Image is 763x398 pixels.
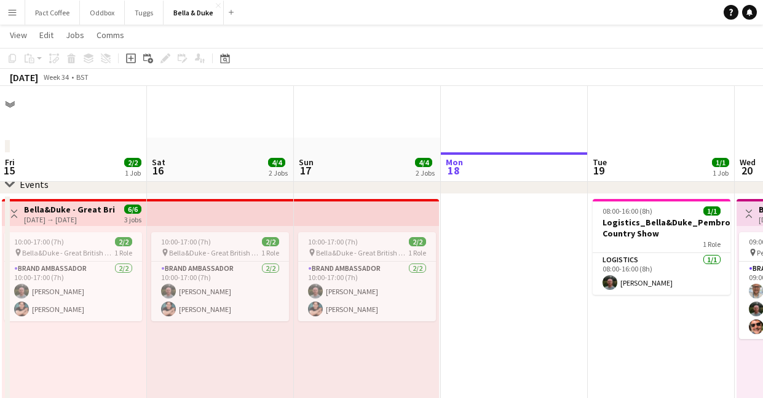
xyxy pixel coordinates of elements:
span: View [10,29,27,41]
span: Fri [5,157,15,168]
span: 1 Role [703,240,721,249]
span: Sat [152,157,165,168]
div: BST [76,72,89,82]
app-card-role: Brand Ambassador2/210:00-17:00 (7h)[PERSON_NAME][PERSON_NAME] [4,262,142,321]
span: 1/1 [712,158,729,167]
span: Bella&Duke - Great British Motorshow [169,248,261,257]
span: Jobs [66,29,84,41]
div: [DATE] → [DATE] [24,215,116,224]
a: Jobs [61,27,89,43]
div: [DATE] [10,71,38,84]
span: 2/2 [262,237,279,246]
a: Edit [34,27,58,43]
span: 18 [444,163,463,178]
span: 1 Role [261,248,279,257]
span: 2/2 [115,237,132,246]
app-job-card: 08:00-16:00 (8h)1/1Logistics_Bella&Duke_Pembrokeshire Country Show1 RoleLogistics1/108:00-16:00 (... [593,199,730,295]
div: 2 Jobs [416,168,435,178]
span: Week 34 [41,72,71,82]
span: 10:00-17:00 (7h) [161,237,211,246]
span: 1 Role [114,248,132,257]
span: Edit [39,29,53,41]
h3: Bella&Duke - Great British Motorshow [24,204,116,215]
span: 17 [297,163,314,178]
button: Tuggs [125,1,164,25]
span: 15 [3,163,15,178]
span: 20 [738,163,756,178]
span: Bella&Duke - Great British Motorshow [22,248,114,257]
span: 19 [591,163,607,178]
app-job-card: 10:00-17:00 (7h)2/2 Bella&Duke - Great British Motorshow1 RoleBrand Ambassador2/210:00-17:00 (7h)... [151,232,289,321]
span: Tue [593,157,607,168]
button: Bella & Duke [164,1,224,25]
a: Comms [92,27,129,43]
app-card-role: Brand Ambassador2/210:00-17:00 (7h)[PERSON_NAME][PERSON_NAME] [298,262,436,321]
span: 08:00-16:00 (8h) [603,206,652,216]
span: 1/1 [703,206,721,216]
span: Mon [446,157,463,168]
span: Comms [97,29,124,41]
div: Events [20,178,49,190]
a: View [5,27,32,43]
div: 1 Job [125,168,141,178]
span: 10:00-17:00 (7h) [14,237,64,246]
span: 10:00-17:00 (7h) [308,237,358,246]
span: 2/2 [409,237,426,246]
span: 6/6 [124,205,141,214]
app-card-role: Logistics1/108:00-16:00 (8h)[PERSON_NAME] [593,253,730,295]
span: 4/4 [268,158,285,167]
div: 3 jobs [124,214,141,224]
button: Pact Coffee [25,1,80,25]
h3: Logistics_Bella&Duke_Pembrokeshire Country Show [593,217,730,239]
span: 2/2 [124,158,141,167]
button: Oddbox [80,1,125,25]
app-job-card: 10:00-17:00 (7h)2/2 Bella&Duke - Great British Motorshow1 RoleBrand Ambassador2/210:00-17:00 (7h)... [298,232,436,321]
app-card-role: Brand Ambassador2/210:00-17:00 (7h)[PERSON_NAME][PERSON_NAME] [151,262,289,321]
span: Bella&Duke - Great British Motorshow [316,248,408,257]
span: 1 Role [408,248,426,257]
div: 2 Jobs [269,168,288,178]
span: Sun [299,157,314,168]
app-job-card: 10:00-17:00 (7h)2/2 Bella&Duke - Great British Motorshow1 RoleBrand Ambassador2/210:00-17:00 (7h)... [4,232,142,321]
span: 4/4 [415,158,432,167]
span: Wed [740,157,756,168]
div: 1 Job [713,168,729,178]
span: 16 [150,163,165,178]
